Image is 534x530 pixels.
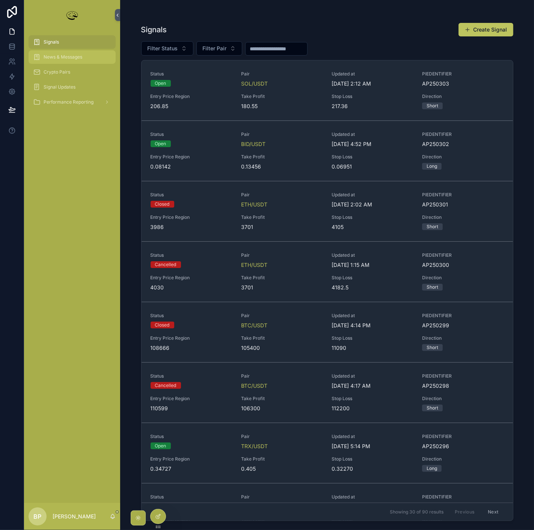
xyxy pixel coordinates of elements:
span: Direction [422,335,504,341]
span: AP250301 [422,201,504,208]
span: AP250303 [422,80,504,87]
span: PIEDENTIFIER [422,373,504,379]
span: Status [151,192,232,198]
span: BTC/USDT [241,382,267,390]
span: Updated at [332,252,413,258]
span: Stop Loss [332,214,413,220]
div: Long [427,163,437,170]
span: AP250299 [422,322,504,329]
span: 112200 [332,405,413,412]
span: 4182.5 [332,284,413,291]
span: 0.13456 [241,163,323,170]
a: News & Messages [29,50,116,64]
span: AP250296 [422,443,504,450]
span: Updated at [332,131,413,137]
span: Stop Loss [332,275,413,281]
span: Signals [44,39,59,45]
span: 0.405 [241,465,323,473]
span: Updated at [332,71,413,77]
span: Updated at [332,373,413,379]
div: Short [427,223,438,230]
span: Status [151,252,232,258]
a: StatusClosedPairBTC/USDTUpdated at[DATE] 4:14 PMPIEDENTIFIERAP250299Entry Price Region108666Take ... [142,302,513,362]
span: AP250298 [422,382,504,390]
span: Direction [422,275,504,281]
a: BID/USDT [241,140,265,148]
span: 4105 [332,223,413,231]
span: Updated at [332,494,413,500]
span: Filter Pair [203,45,227,52]
span: Performance Reporting [44,99,94,105]
div: Closed [155,201,170,208]
span: Direction [422,214,504,220]
span: AP250302 [422,140,504,148]
p: [PERSON_NAME] [53,513,96,520]
span: Entry Price Region [151,275,232,281]
div: Short [427,344,438,351]
span: 0.32270 [332,465,413,473]
span: Take Profit [241,214,323,220]
span: Status [151,373,232,379]
a: StatusOpenPairBID/USDTUpdated at[DATE] 4:52 PMPIEDENTIFIERAP250302Entry Price Region0.08142Take P... [142,120,513,181]
div: Short [427,284,438,291]
span: PIEDENTIFIER [422,71,504,77]
span: Entry Price Region [151,396,232,402]
span: 11090 [332,344,413,352]
span: 180.55 [241,102,323,110]
span: PIEDENTIFIER [422,434,504,440]
span: 108666 [151,344,232,352]
span: Pair [241,252,323,258]
span: Entry Price Region [151,154,232,160]
span: News & Messages [44,54,82,60]
span: 0.08142 [151,163,232,170]
h1: Signals [141,24,167,35]
span: Status [151,434,232,440]
div: Cancelled [155,261,176,268]
span: 110599 [151,405,232,412]
a: StatusClosedPairETH/USDTUpdated at[DATE] 2:02 AMPIEDENTIFIERAP250301Entry Price Region3986Take Pr... [142,181,513,241]
span: Take Profit [241,396,323,402]
span: 3701 [241,223,323,231]
span: 105400 [241,344,323,352]
div: Open [155,443,166,449]
span: Entry Price Region [151,335,232,341]
button: Next [483,506,504,518]
span: BP [34,512,42,521]
a: SOL/USDT [241,80,268,87]
div: Cancelled [155,382,176,389]
span: Pair [241,373,323,379]
span: [DATE] 4:17 AM [332,382,413,390]
span: ETH/USDT [241,201,267,208]
span: Status [151,131,232,137]
span: Status [151,494,232,500]
div: Closed [155,322,170,328]
div: Open [155,80,166,87]
div: Short [427,405,438,411]
a: TRX/USDT [241,443,268,450]
span: Pair [241,131,323,137]
span: Direction [422,93,504,99]
span: Take Profit [241,275,323,281]
span: Updated at [332,192,413,198]
span: Direction [422,154,504,160]
span: Updated at [332,313,413,319]
span: Direction [422,396,504,402]
span: PIEDENTIFIER [422,252,504,258]
span: Pair [241,313,323,319]
span: AP250300 [422,261,504,269]
span: PIEDENTIFIER [422,192,504,198]
a: Signal Updates [29,80,116,94]
span: [DATE] 1:15 AM [332,261,413,269]
span: Entry Price Region [151,214,232,220]
span: 4030 [151,284,232,291]
a: ETH/USDT [241,261,267,269]
span: [DATE] 2:12 AM [332,80,413,87]
button: Select Button [141,41,193,56]
span: [DATE] 2:02 AM [332,201,413,208]
span: Pair [241,434,323,440]
span: PIEDENTIFIER [422,313,504,319]
span: [DATE] 4:52 PM [332,140,413,148]
span: Take Profit [241,335,323,341]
